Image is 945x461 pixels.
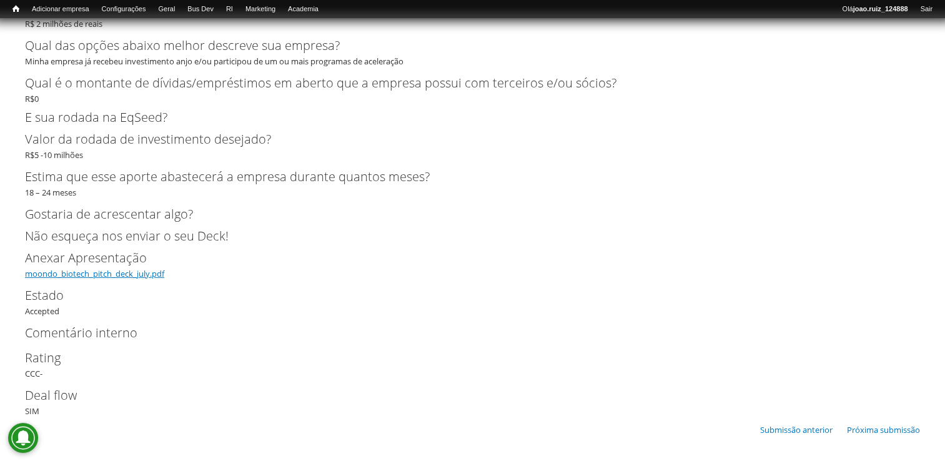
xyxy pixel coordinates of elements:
[25,249,899,267] label: Anexar Apresentação
[25,386,899,405] label: Deal flow
[25,324,899,342] label: Comentário interno
[25,205,899,224] label: Gostaria de acrescentar algo?
[152,3,181,16] a: Geral
[25,36,920,67] div: Minha empresa já recebeu investimento anjo e/ou participou de um ou mais programas de aceleração
[26,3,96,16] a: Adicionar empresa
[25,286,920,317] div: Accepted
[25,167,920,199] div: 18 – 24 meses
[239,3,282,16] a: Marketing
[836,3,914,16] a: Olájoao.ruiz_124888
[25,286,899,305] label: Estado
[25,230,920,242] h2: Não esqueça nos enviar o seu Deck!
[25,268,164,279] a: moondo_biotech_pitch_deck_july.pdf
[25,349,899,367] label: Rating
[282,3,325,16] a: Academia
[760,424,833,435] a: Submissão anterior
[12,4,19,13] span: Início
[25,111,920,124] h2: E sua rodada na EqSeed?
[25,130,899,149] label: Valor da rodada de investimento desejado?
[25,349,920,380] div: CCC-
[847,424,920,435] a: Próxima submissão
[914,3,939,16] a: Sair
[25,130,920,161] div: R$5 -10 milhões
[6,3,26,15] a: Início
[220,3,239,16] a: RI
[853,5,908,12] strong: joao.ruiz_124888
[96,3,152,16] a: Configurações
[25,74,920,105] div: R$0
[25,74,899,92] label: Qual é o montante de dívidas/empréstimos em aberto que a empresa possui com terceiros e/ou sócios?
[25,386,920,417] div: SIM
[25,36,899,55] label: Qual das opções abaixo melhor descreve sua empresa?
[181,3,220,16] a: Bus Dev
[25,167,899,186] label: Estima que esse aporte abastecerá a empresa durante quantos meses?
